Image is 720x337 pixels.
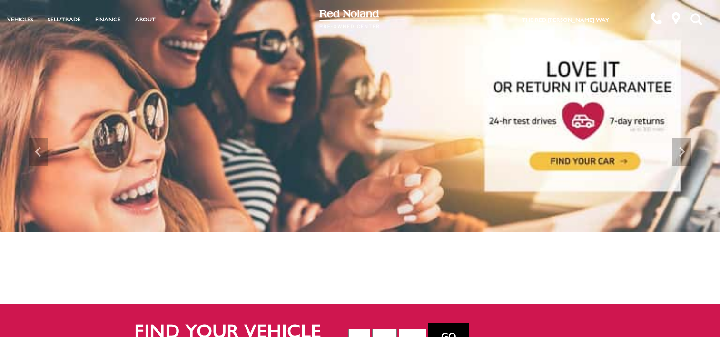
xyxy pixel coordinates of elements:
[319,13,379,22] a: Red Noland Pre-Owned
[319,10,379,29] img: Red Noland Pre-Owned
[687,0,706,38] button: Open the search field
[522,15,609,24] a: The Red [PERSON_NAME] Way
